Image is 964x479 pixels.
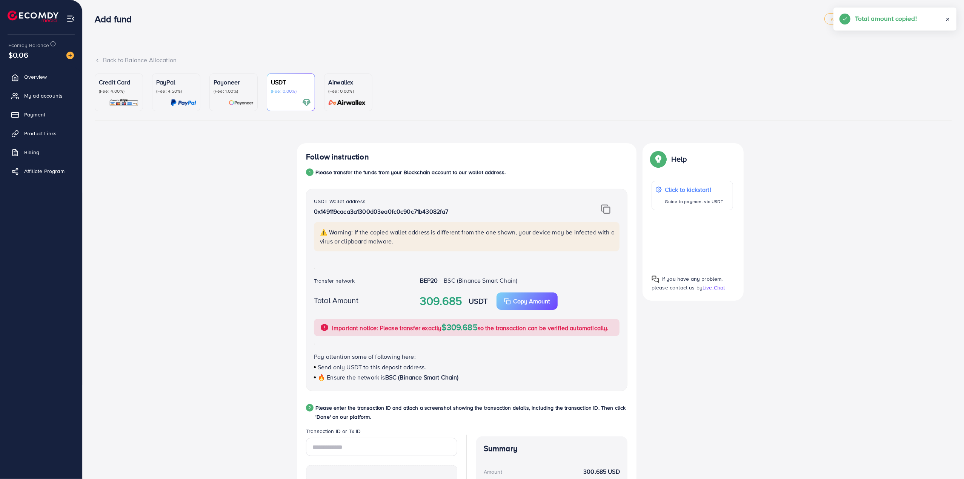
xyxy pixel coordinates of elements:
p: Guide to payment via USDT [665,197,723,206]
p: Payoneer [214,78,254,87]
p: ⚠️ Warning: If the copied wallet address is different from the one shown, your device may be infe... [320,228,615,246]
a: Payment [6,107,77,122]
p: Airwallex [328,78,368,87]
label: USDT Wallet address [314,197,366,205]
span: Product Links [24,130,57,137]
div: 2 [306,404,314,412]
span: $309.685 [442,321,478,333]
p: (Fee: 0.00%) [271,88,311,94]
strong: BEP20 [420,276,438,285]
a: white_agency [824,13,868,24]
span: Overview [24,73,47,81]
span: Payment [24,111,45,118]
img: alert [320,323,329,332]
p: PayPal [156,78,196,87]
label: Total Amount [314,295,358,306]
span: 🔥 Ensure the network is [318,373,385,381]
img: card [171,98,196,107]
label: Transfer network [314,277,355,285]
a: Product Links [6,126,77,141]
p: Credit Card [99,78,139,87]
p: Important notice: Please transfer exactly so the transaction can be verified automatically. [332,323,609,332]
img: logo [8,11,58,22]
span: BSC (Binance Smart Chain) [444,276,517,285]
img: Popup guide [652,152,665,166]
img: Popup guide [652,275,659,283]
p: Send only USDT to this deposit address. [314,363,620,372]
p: Please transfer the funds from your Blockchain account to our wallet address. [315,168,506,177]
img: card [229,98,254,107]
p: Click to kickstart! [665,185,723,194]
span: white_agency [831,17,861,21]
h3: Add fund [95,14,138,24]
p: USDT [271,78,311,87]
p: 0x149119caca3a1300d03ea0fc0c90c71b43082fa7 [314,207,567,216]
strong: 300.685 USD [583,467,620,476]
p: (Fee: 4.00%) [99,88,139,94]
span: Billing [24,148,39,156]
p: (Fee: 1.00%) [214,88,254,94]
a: My ad accounts [6,88,77,103]
a: Overview [6,69,77,84]
div: Back to Balance Allocation [95,56,952,64]
p: Please enter the transaction ID and attach a screenshot showing the transaction details, includin... [315,403,627,421]
span: $0.06 [8,49,28,60]
h5: Total amount copied! [855,14,917,23]
p: (Fee: 4.50%) [156,88,196,94]
a: Affiliate Program [6,164,77,179]
h4: Summary [484,444,620,453]
span: If you have any problem, please contact us by [652,275,723,291]
p: (Fee: 0.00%) [328,88,368,94]
div: Amount [484,468,502,476]
img: card [326,98,368,107]
span: Ecomdy Balance [8,41,49,49]
span: Affiliate Program [24,167,65,175]
a: Billing [6,145,77,160]
iframe: Chat [932,445,958,473]
img: image [66,52,74,59]
img: card [302,98,311,107]
h4: Follow instruction [306,152,369,162]
span: My ad accounts [24,92,63,99]
img: card [109,98,139,107]
legend: Transaction ID or Tx ID [306,427,457,438]
span: BSC (Binance Smart Chain) [385,373,459,381]
strong: 309.685 [420,293,463,309]
p: Pay attention some of following here: [314,352,620,361]
img: menu [66,14,75,23]
img: img [601,204,610,214]
p: Copy Amount [513,297,550,306]
button: Copy Amount [497,292,558,310]
p: Help [671,155,687,164]
strong: USDT [469,295,488,306]
div: 1 [306,168,314,176]
span: Live Chat [703,284,725,291]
